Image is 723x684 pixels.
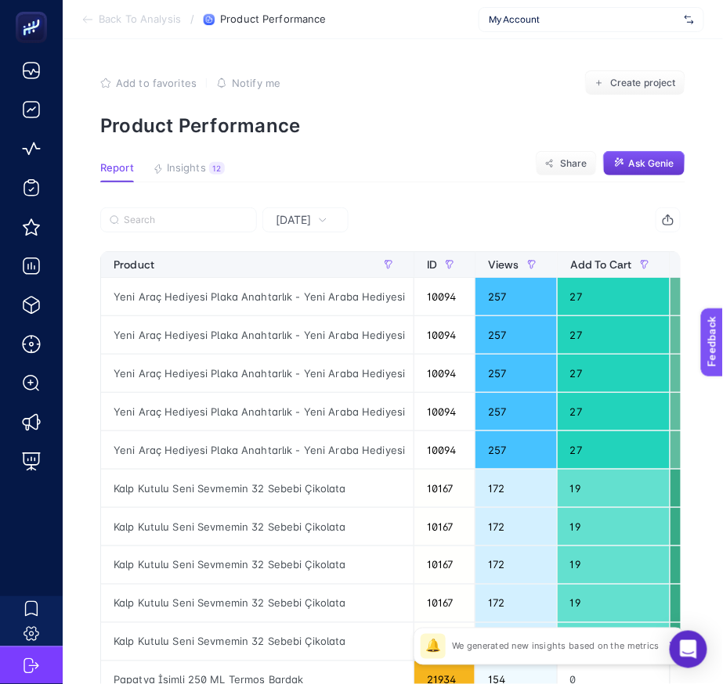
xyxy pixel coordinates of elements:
div: 10094 [414,316,475,354]
div: 172 [475,623,557,661]
div: Kalp Kutulu Seni Sevmemin 32 Sebebi Çikolata [101,508,414,545]
span: Share [560,157,587,170]
div: 19 [558,623,670,661]
span: [DATE] [276,212,312,228]
span: Notify me [232,77,280,89]
div: 10167 [414,585,475,622]
div: 257 [475,316,557,354]
span: Product Performance [220,13,326,26]
div: 10094 [414,355,475,392]
span: Ask Genie [629,157,674,170]
div: 19 [558,470,670,507]
button: Create project [585,70,685,95]
div: 19 [558,508,670,545]
div: 10167 [414,470,475,507]
span: Product [114,258,154,271]
div: Yeni Araç Hediyesi Plaka Anahtarlık - Yeni Araba Hediyesi [101,355,414,392]
div: 19 [558,585,670,622]
button: Add to favorites [100,77,197,89]
div: 12 [209,162,225,175]
div: 10167 [414,508,475,545]
span: Feedback [9,5,60,17]
button: Share [536,151,597,176]
div: 257 [475,355,557,392]
span: Report [100,162,134,175]
input: Search [124,214,248,226]
div: 172 [475,508,557,545]
span: Create project [610,77,676,89]
button: Notify me [216,77,280,89]
div: Kalp Kutulu Seni Sevmemin 32 Sebebi Çikolata [101,585,414,622]
div: 10094 [414,278,475,315]
span: / [190,13,194,25]
div: 10167 [414,546,475,584]
span: ID [427,258,437,271]
div: 10094 [414,393,475,430]
p: Product Performance [100,114,685,137]
div: 257 [475,431,557,469]
div: 257 [475,393,557,430]
span: Add To Cart [570,258,632,271]
div: 10094 [414,431,475,469]
div: Kalp Kutulu Seni Sevmemin 32 Sebebi Çikolata [101,623,414,661]
div: 27 [558,278,670,315]
div: 27 [558,393,670,430]
span: Views [488,258,519,271]
div: Yeni Araç Hediyesi Plaka Anahtarlık - Yeni Araba Hediyesi [101,393,414,430]
div: Kalp Kutulu Seni Sevmemin 32 Sebebi Çikolata [101,546,414,584]
div: 27 [558,355,670,392]
div: 172 [475,585,557,622]
div: Yeni Araç Hediyesi Plaka Anahtarlık - Yeni Araba Hediyesi [101,431,414,469]
div: 🔔 [421,634,446,659]
div: 19 [558,546,670,584]
div: 10167 [414,623,475,661]
span: My Account [489,13,678,26]
div: 27 [558,431,670,469]
span: Insights [167,162,206,175]
div: 257 [475,278,557,315]
div: Yeni Araç Hediyesi Plaka Anahtarlık - Yeni Araba Hediyesi [101,278,414,315]
span: Add to favorites [116,77,197,89]
div: Open Intercom Messenger [670,631,707,668]
img: svg%3e [685,12,694,27]
div: 27 [558,316,670,354]
span: Back To Analysis [99,13,181,26]
p: We generated new insights based on the metrics [452,640,660,653]
div: 172 [475,470,557,507]
div: Kalp Kutulu Seni Sevmemin 32 Sebebi Çikolata [101,470,414,507]
div: Yeni Araç Hediyesi Plaka Anahtarlık - Yeni Araba Hediyesi [101,316,414,354]
button: Ask Genie [603,151,685,176]
div: 172 [475,546,557,584]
